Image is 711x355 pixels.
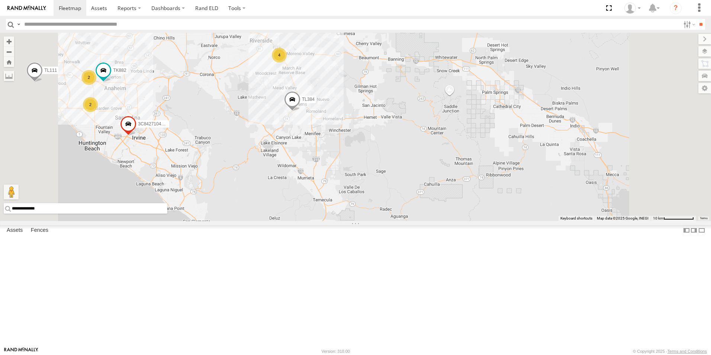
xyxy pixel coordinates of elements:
[83,97,98,112] div: 2
[4,57,14,67] button: Zoom Home
[683,225,690,236] label: Dock Summary Table to the Left
[651,216,696,221] button: Map Scale: 10 km per 78 pixels
[138,121,170,127] span: 3C8427104DF8
[4,47,14,57] button: Zoom out
[622,3,643,14] div: Daniel Del Muro
[597,216,649,220] span: Map data ©2025 Google, INEGI
[633,349,707,354] div: © Copyright 2025 -
[698,83,711,93] label: Map Settings
[690,225,698,236] label: Dock Summary Table to the Right
[27,225,52,236] label: Fences
[4,185,19,199] button: Drag Pegman onto the map to open Street View
[4,348,38,355] a: Visit our Website
[322,349,350,354] div: Version: 310.00
[7,6,46,11] img: rand-logo.svg
[653,216,663,220] span: 10 km
[700,217,708,220] a: Terms (opens in new tab)
[272,48,287,63] div: 4
[560,216,592,221] button: Keyboard shortcuts
[81,70,96,85] div: 2
[113,68,126,73] span: TK882
[302,97,315,102] span: TL384
[3,225,26,236] label: Assets
[44,68,57,73] span: TL111
[670,2,682,14] i: ?
[698,225,705,236] label: Hide Summary Table
[16,19,22,30] label: Search Query
[4,71,14,81] label: Measure
[681,19,696,30] label: Search Filter Options
[4,36,14,47] button: Zoom in
[667,349,707,354] a: Terms and Conditions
